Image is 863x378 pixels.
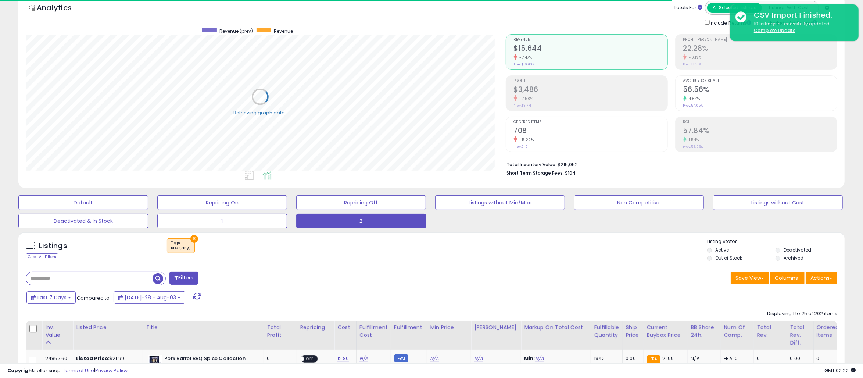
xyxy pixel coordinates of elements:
[517,96,533,101] small: -7.58%
[45,355,67,362] div: 24857.60
[715,255,742,261] label: Out of Stock
[267,355,297,362] div: 0
[674,4,702,11] div: Totals For
[304,356,316,362] span: OFF
[18,195,148,210] button: Default
[817,324,844,339] div: Ordered Items
[296,214,426,228] button: 2
[157,195,287,210] button: Repricing On
[806,272,837,284] button: Actions
[337,355,349,362] a: 12.80
[359,355,368,362] a: N/A
[715,247,729,253] label: Active
[691,324,718,339] div: BB Share 24h.
[190,235,198,243] button: ×
[95,367,128,374] a: Privacy Policy
[524,355,535,362] b: Min:
[647,324,685,339] div: Current Buybox Price
[157,214,287,228] button: 1
[762,3,816,13] button: Listings With Cost
[647,355,660,363] small: FBA
[731,272,769,284] button: Save View
[394,354,408,362] small: FBM
[754,27,795,33] u: Complete Update
[514,126,667,136] h2: 708
[435,195,565,210] button: Listings without Min/Max
[767,310,837,317] div: Displaying 1 to 25 of 202 items
[359,324,388,339] div: Fulfillment Cost
[37,3,86,15] h5: Analytics
[514,120,667,124] span: Ordered Items
[817,355,846,362] div: 0
[514,103,531,108] small: Prev: $3,771
[146,324,261,331] div: Title
[517,137,534,143] small: -5.22%
[594,355,617,362] div: 1942
[76,355,110,362] b: Listed Price:
[748,10,853,21] div: CSV Import Finished.
[18,214,148,228] button: Deactivated & In Stock
[524,324,588,331] div: Markup on Total Cost
[300,324,331,331] div: Repricing
[594,324,619,339] div: Fulfillable Quantity
[148,355,162,370] img: 51OeXcLJZEL._SL40_.jpg
[565,170,576,176] span: $104
[430,355,439,362] a: N/A
[507,161,557,168] b: Total Inventory Value:
[683,126,837,136] h2: 57.84%
[7,367,128,374] div: seller snap | |
[713,195,843,210] button: Listings without Cost
[394,324,424,331] div: Fulfillment
[683,44,837,54] h2: 22.28%
[683,103,703,108] small: Prev: 54.05%
[683,62,701,67] small: Prev: 22.31%
[63,367,94,374] a: Terms of Use
[790,324,810,347] div: Total Rev. Diff.
[296,195,426,210] button: Repricing Off
[474,324,518,331] div: [PERSON_NAME]
[26,253,58,260] div: Clear All Filters
[517,55,532,60] small: -7.47%
[626,324,640,339] div: Ship Price
[507,160,832,168] li: $215,052
[707,3,762,13] button: All Selected Listings
[775,274,798,282] span: Columns
[535,355,544,362] a: N/A
[114,291,185,304] button: [DATE]-28 - Aug-03
[824,367,856,374] span: 2025-08-11 02:22 GMT
[507,170,564,176] b: Short Term Storage Fees:
[687,137,699,143] small: 1.54%
[7,367,34,374] strong: Copyright
[687,55,702,60] small: -0.13%
[233,109,287,116] div: Retrieving graph data..
[724,355,748,362] div: FBA: 0
[707,238,845,245] p: Listing States:
[125,294,176,301] span: [DATE]-28 - Aug-03
[45,324,70,339] div: Inv. value
[687,96,701,101] small: 4.64%
[662,355,674,362] span: 21.99
[430,324,468,331] div: Min Price
[474,355,483,362] a: N/A
[514,79,667,83] span: Profit
[757,324,784,339] div: Total Rev.
[691,355,715,362] div: N/A
[784,247,811,253] label: Deactivated
[683,145,703,149] small: Prev: 56.96%
[748,21,853,34] div: 10 listings successfully updated.
[337,324,353,331] div: Cost
[171,240,191,251] span: Tags :
[724,324,751,339] div: Num of Comp.
[770,272,805,284] button: Columns
[76,324,140,331] div: Listed Price
[683,38,837,42] span: Profit [PERSON_NAME]
[39,241,67,251] h5: Listings
[514,38,667,42] span: Revenue
[77,295,111,302] span: Compared to:
[514,85,667,95] h2: $3,486
[76,355,137,362] div: $21.99
[169,272,198,285] button: Filters
[514,62,534,67] small: Prev: $16,907
[626,355,638,362] div: 0.00
[683,79,837,83] span: Avg. Buybox Share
